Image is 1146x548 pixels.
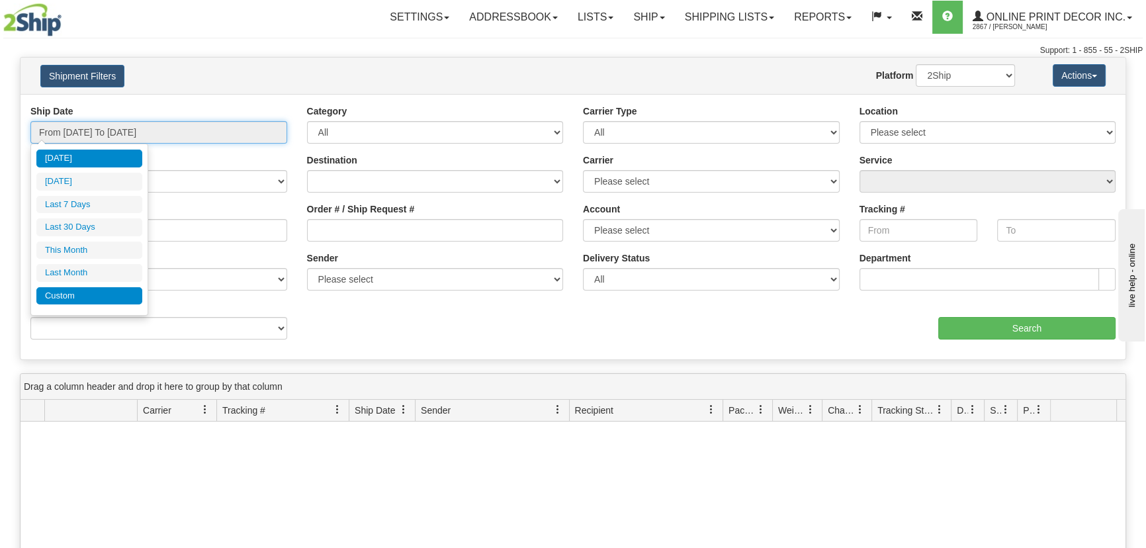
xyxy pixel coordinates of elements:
[307,203,415,216] label: Order # / Ship Request #
[36,287,142,305] li: Custom
[1053,64,1106,87] button: Actions
[799,398,822,421] a: Weight filter column settings
[583,251,650,265] label: Delivery Status
[36,218,142,236] li: Last 30 Days
[876,69,914,82] label: Platform
[21,374,1125,400] div: grid grouping header
[994,398,1017,421] a: Shipment Issues filter column settings
[963,1,1142,34] a: Online Print Decor Inc. 2867 / [PERSON_NAME]
[1028,398,1050,421] a: Pickup Status filter column settings
[997,219,1116,242] input: To
[860,203,905,216] label: Tracking #
[983,11,1125,23] span: Online Print Decor Inc.
[326,398,349,421] a: Tracking # filter column settings
[3,45,1143,56] div: Support: 1 - 855 - 55 - 2SHIP
[547,398,569,421] a: Sender filter column settings
[36,242,142,259] li: This Month
[459,1,568,34] a: Addressbook
[3,3,62,36] img: logo2867.jpg
[36,196,142,214] li: Last 7 Days
[675,1,784,34] a: Shipping lists
[583,154,613,167] label: Carrier
[380,1,459,34] a: Settings
[36,173,142,191] li: [DATE]
[877,404,935,417] span: Tracking Status
[860,154,893,167] label: Service
[222,404,265,417] span: Tracking #
[928,398,951,421] a: Tracking Status filter column settings
[1023,404,1034,417] span: Pickup Status
[392,398,415,421] a: Ship Date filter column settings
[421,404,451,417] span: Sender
[828,404,856,417] span: Charge
[307,251,338,265] label: Sender
[860,219,978,242] input: From
[860,105,898,118] label: Location
[961,398,984,421] a: Delivery Status filter column settings
[623,1,674,34] a: Ship
[40,65,124,87] button: Shipment Filters
[143,404,171,417] span: Carrier
[583,203,620,216] label: Account
[36,264,142,282] li: Last Month
[30,105,73,118] label: Ship Date
[700,398,723,421] a: Recipient filter column settings
[957,404,968,417] span: Delivery Status
[10,11,122,21] div: live help - online
[750,398,772,421] a: Packages filter column settings
[860,251,911,265] label: Department
[938,317,1116,340] input: Search
[973,21,1072,34] span: 2867 / [PERSON_NAME]
[990,404,1001,417] span: Shipment Issues
[575,404,613,417] span: Recipient
[1116,206,1145,342] iframe: chat widget
[194,398,216,421] a: Carrier filter column settings
[778,404,806,417] span: Weight
[307,154,357,167] label: Destination
[307,105,347,118] label: Category
[36,150,142,167] li: [DATE]
[568,1,623,34] a: Lists
[583,105,637,118] label: Carrier Type
[728,404,756,417] span: Packages
[784,1,861,34] a: Reports
[355,404,395,417] span: Ship Date
[849,398,871,421] a: Charge filter column settings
